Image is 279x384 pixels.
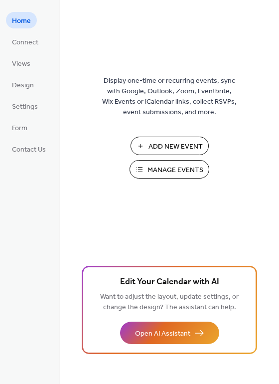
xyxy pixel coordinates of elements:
span: Design [12,80,34,91]
span: Views [12,59,30,69]
a: Contact Us [6,141,52,157]
a: Views [6,55,36,71]
span: Want to adjust the layout, update settings, or change the design? The assistant can help. [100,290,239,314]
span: Display one-time or recurring events, sync with Google, Outlook, Zoom, Eventbrite, Wix Events or ... [102,76,237,118]
a: Form [6,119,33,136]
a: Connect [6,33,44,50]
a: Home [6,12,37,28]
span: Edit Your Calendar with AI [120,275,219,289]
button: Open AI Assistant [120,322,219,344]
span: Home [12,16,31,26]
button: Add New Event [131,137,209,155]
span: Open AI Assistant [135,329,190,339]
span: Connect [12,37,38,48]
span: Manage Events [147,165,203,176]
button: Manage Events [130,160,209,179]
a: Design [6,76,40,93]
span: Contact Us [12,145,46,155]
span: Settings [12,102,38,112]
span: Form [12,123,27,134]
span: Add New Event [148,142,203,152]
a: Settings [6,98,44,114]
